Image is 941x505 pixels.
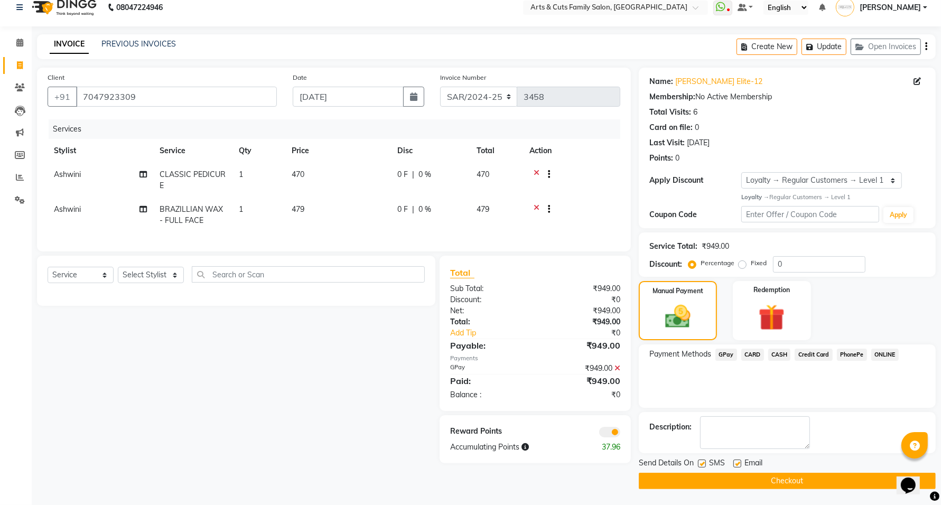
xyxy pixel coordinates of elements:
[192,266,425,283] input: Search or Scan
[653,286,703,296] label: Manual Payment
[715,349,737,361] span: GPay
[442,316,535,328] div: Total:
[470,139,523,163] th: Total
[582,442,628,453] div: 37.96
[50,35,89,54] a: INVOICE
[897,463,930,494] iframe: chat widget
[883,207,914,223] button: Apply
[391,139,470,163] th: Disc
[239,170,243,179] span: 1
[54,204,81,214] span: Ashwini
[292,204,304,214] span: 479
[744,457,762,471] span: Email
[442,442,582,453] div: Accumulating Points
[702,241,729,252] div: ₹949.00
[232,139,285,163] th: Qty
[675,76,762,87] a: [PERSON_NAME] Elite-12
[860,2,921,13] span: [PERSON_NAME]
[753,285,790,295] label: Redemption
[397,204,408,215] span: 0 F
[737,39,797,55] button: Create New
[741,193,925,202] div: Regular Customers → Level 1
[442,294,535,305] div: Discount:
[709,457,725,471] span: SMS
[657,302,698,331] img: _cash.svg
[450,354,620,363] div: Payments
[442,283,535,294] div: Sub Total:
[535,294,628,305] div: ₹0
[750,301,793,334] img: _gift.svg
[442,305,535,316] div: Net:
[442,375,535,387] div: Paid:
[535,305,628,316] div: ₹949.00
[442,339,535,352] div: Payable:
[48,87,77,107] button: +91
[649,175,741,186] div: Apply Discount
[153,139,232,163] th: Service
[871,349,899,361] span: ONLINE
[649,349,711,360] span: Payment Methods
[649,422,692,433] div: Description:
[535,316,628,328] div: ₹949.00
[649,91,695,102] div: Membership:
[535,339,628,352] div: ₹949.00
[523,139,620,163] th: Action
[477,204,489,214] span: 479
[285,139,391,163] th: Price
[442,328,551,339] a: Add Tip
[649,122,693,133] div: Card on file:
[693,107,697,118] div: 6
[49,119,628,139] div: Services
[418,169,431,180] span: 0 %
[649,259,682,270] div: Discount:
[54,170,81,179] span: Ashwini
[751,258,767,268] label: Fixed
[675,153,679,164] div: 0
[649,209,741,220] div: Coupon Code
[442,426,535,437] div: Reward Points
[442,389,535,400] div: Balance :
[450,267,474,278] span: Total
[535,283,628,294] div: ₹949.00
[418,204,431,215] span: 0 %
[160,170,226,190] span: CLASSIC PEDICURE
[477,170,489,179] span: 470
[293,73,307,82] label: Date
[649,91,925,102] div: No Active Membership
[639,457,694,471] span: Send Details On
[412,204,414,215] span: |
[649,107,691,118] div: Total Visits:
[701,258,734,268] label: Percentage
[837,349,867,361] span: PhonePe
[741,206,879,222] input: Enter Offer / Coupon Code
[101,39,176,49] a: PREVIOUS INVOICES
[768,349,791,361] span: CASH
[535,389,628,400] div: ₹0
[649,76,673,87] div: Name:
[535,363,628,374] div: ₹949.00
[440,73,486,82] label: Invoice Number
[551,328,628,339] div: ₹0
[649,241,697,252] div: Service Total:
[695,122,699,133] div: 0
[851,39,921,55] button: Open Invoices
[442,363,535,374] div: GPay
[48,139,153,163] th: Stylist
[795,349,833,361] span: Credit Card
[649,137,685,148] div: Last Visit:
[397,169,408,180] span: 0 F
[292,170,304,179] span: 470
[687,137,710,148] div: [DATE]
[48,73,64,82] label: Client
[76,87,277,107] input: Search by Name/Mobile/Email/Code
[741,193,769,201] strong: Loyalty →
[741,349,764,361] span: CARD
[802,39,846,55] button: Update
[649,153,673,164] div: Points:
[412,169,414,180] span: |
[160,204,223,225] span: BRAZILLIAN WAX - FULL FACE
[535,375,628,387] div: ₹949.00
[239,204,243,214] span: 1
[639,473,936,489] button: Checkout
